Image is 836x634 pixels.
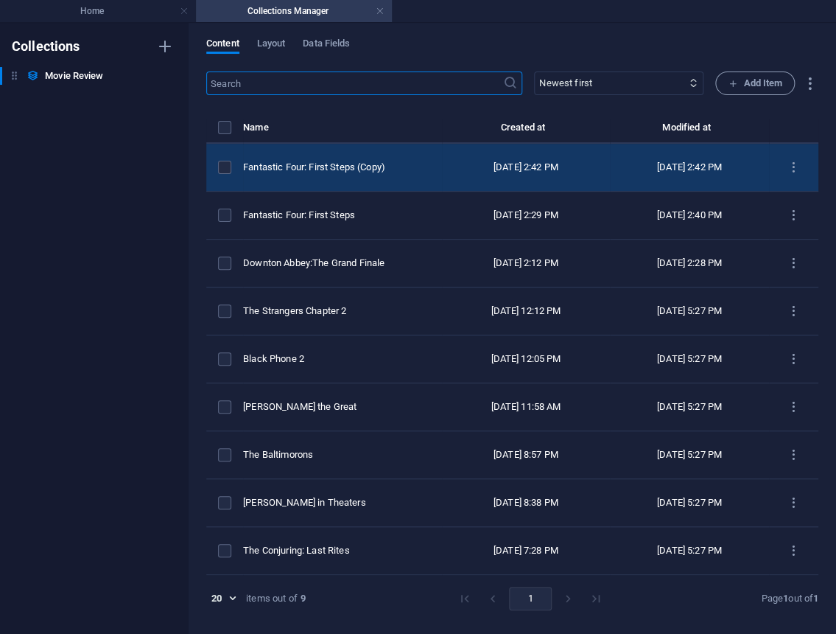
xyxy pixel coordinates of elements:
[243,400,430,414] div: [PERSON_NAME] the Great
[257,35,286,55] span: Layout
[622,209,757,222] div: [DATE] 2:40 PM
[454,257,598,270] div: [DATE] 2:12 PM
[454,544,598,557] div: [DATE] 7:28 PM
[243,304,430,318] div: The Strangers Chapter 2
[243,496,430,509] div: [PERSON_NAME] in Theaters
[622,257,757,270] div: [DATE] 2:28 PM
[243,257,430,270] div: Downton Abbey:The Grand Finale
[454,496,598,509] div: [DATE] 8:38 PM
[246,592,298,605] div: items out of
[206,592,240,605] div: 20
[454,400,598,414] div: [DATE] 11:58 AM
[454,209,598,222] div: [DATE] 2:29 PM
[783,593,788,604] strong: 1
[451,587,609,610] nav: pagination navigation
[243,119,442,144] th: Name
[301,592,306,605] strong: 9
[622,304,757,318] div: [DATE] 5:27 PM
[243,448,430,461] div: The Baltimorons
[156,38,174,55] i: Create new collection
[622,161,757,174] div: [DATE] 2:42 PM
[454,304,598,318] div: [DATE] 12:12 PM
[622,400,757,414] div: [DATE] 5:27 PM
[715,72,795,95] button: Add Item
[12,38,80,55] h6: Collections
[243,544,430,557] div: The Conjuring: Last Rites
[206,119,818,575] table: items list
[196,3,392,19] h4: Collections Manager
[622,496,757,509] div: [DATE] 5:27 PM
[243,352,430,366] div: Black Phone 2
[622,352,757,366] div: [DATE] 5:27 PM
[442,119,610,144] th: Created at
[813,593,818,604] strong: 1
[454,352,598,366] div: [DATE] 12:05 PM
[454,161,598,174] div: [DATE] 2:42 PM
[622,544,757,557] div: [DATE] 5:27 PM
[761,592,818,605] div: Page out of
[728,74,782,92] span: Add Item
[243,209,430,222] div: Fantastic Four: First Steps
[622,448,757,461] div: [DATE] 5:27 PM
[454,448,598,461] div: [DATE] 8:57 PM
[206,35,239,55] span: Content
[206,72,503,95] input: Search
[45,67,103,85] h6: Movie Review
[610,119,769,144] th: Modified at
[303,35,350,55] span: Data Fields
[243,161,430,174] div: Fantastic Four: First Steps (Copy)
[509,587,551,610] button: page 1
